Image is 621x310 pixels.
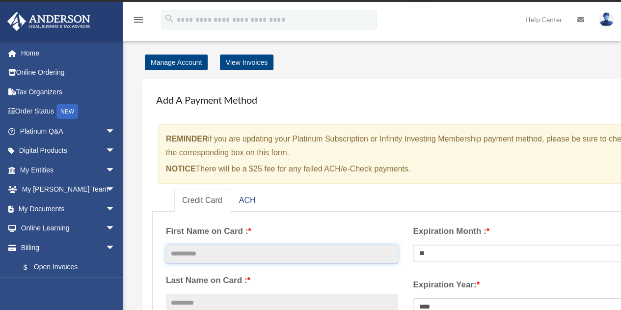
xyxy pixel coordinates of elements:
[133,14,144,26] i: menu
[145,55,208,70] a: Manage Account
[7,141,130,161] a: Digital Productsarrow_drop_down
[7,121,130,141] a: Platinum Q&Aarrow_drop_down
[106,219,125,239] span: arrow_drop_down
[106,160,125,180] span: arrow_drop_down
[7,102,130,122] a: Order StatusNEW
[220,55,273,70] a: View Invoices
[106,238,125,258] span: arrow_drop_down
[56,104,78,119] div: NEW
[14,257,130,278] a: $Open Invoices
[166,224,398,239] label: First Name on Card :
[7,180,130,199] a: My [PERSON_NAME] Teamarrow_drop_down
[4,12,93,31] img: Anderson Advisors Platinum Portal
[106,121,125,141] span: arrow_drop_down
[7,219,130,238] a: Online Learningarrow_drop_down
[599,12,614,27] img: User Pic
[106,180,125,200] span: arrow_drop_down
[231,190,264,212] a: ACH
[7,63,130,83] a: Online Ordering
[29,261,34,274] span: $
[7,238,130,257] a: Billingarrow_drop_down
[106,199,125,219] span: arrow_drop_down
[166,165,195,173] strong: NOTICE
[7,199,130,219] a: My Documentsarrow_drop_down
[166,135,208,143] strong: REMINDER
[7,82,130,102] a: Tax Organizers
[133,17,144,26] a: menu
[164,13,175,24] i: search
[7,160,130,180] a: My Entitiesarrow_drop_down
[166,273,398,288] label: Last Name on Card :
[106,141,125,161] span: arrow_drop_down
[174,190,230,212] a: Credit Card
[7,43,130,63] a: Home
